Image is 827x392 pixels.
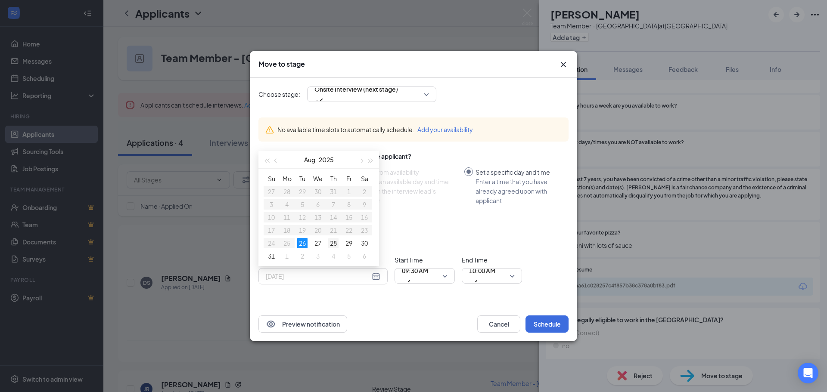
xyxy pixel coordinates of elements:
td: 2025-08-29 [341,237,357,250]
th: Mo [279,172,295,185]
span: Start Time [395,255,455,265]
th: Th [326,172,341,185]
svg: Checkmark [469,277,479,287]
td: 2025-09-06 [357,250,372,262]
td: 2025-09-03 [310,250,326,262]
div: 3 [313,251,323,261]
div: 6 [359,251,370,261]
td: 2025-08-31 [264,250,279,262]
button: Schedule [525,315,569,333]
th: Su [264,172,279,185]
svg: Warning [265,126,274,134]
button: 2025 [319,151,334,168]
svg: Checkmark [402,277,412,287]
span: 09:30 AM [402,264,428,277]
span: Onsite Interview (next stage) [314,83,398,96]
div: Choose an available day and time slot from the interview lead’s calendar [355,177,457,205]
button: EyePreview notification [258,315,347,333]
button: Close [558,59,569,70]
td: 2025-09-05 [341,250,357,262]
div: No available time slots to automatically schedule. [277,125,562,134]
div: How do you want to schedule time with the applicant? [258,152,569,161]
td: 2025-08-26 [295,237,310,250]
div: Select from availability [355,167,457,177]
td: 2025-09-01 [279,250,295,262]
svg: Checkmark [314,96,325,106]
div: Enter a time that you have already agreed upon with applicant [476,177,562,205]
div: 5 [344,251,354,261]
td: 2025-09-02 [295,250,310,262]
div: 30 [359,238,370,248]
span: Choose stage: [258,90,300,99]
th: We [310,172,326,185]
div: 31 [266,251,277,261]
div: 29 [344,238,354,248]
div: Set a specific day and time [476,167,562,177]
div: 2 [297,251,308,261]
td: 2025-08-27 [310,237,326,250]
div: 4 [328,251,339,261]
button: Cancel [477,315,520,333]
svg: Eye [266,319,276,329]
span: End Time [462,255,522,265]
th: Fr [341,172,357,185]
div: 26 [297,238,308,248]
button: Aug [304,151,315,168]
div: 1 [282,251,292,261]
h3: Move to stage [258,59,305,69]
svg: Cross [558,59,569,70]
th: Tu [295,172,310,185]
button: Add your availability [417,125,473,134]
div: 27 [313,238,323,248]
td: 2025-08-30 [357,237,372,250]
div: Open Intercom Messenger [798,363,818,383]
div: 28 [328,238,339,248]
input: Aug 26, 2025 [266,272,370,281]
td: 2025-08-28 [326,237,341,250]
span: 10:00 AM [469,264,495,277]
th: Sa [357,172,372,185]
td: 2025-09-04 [326,250,341,262]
